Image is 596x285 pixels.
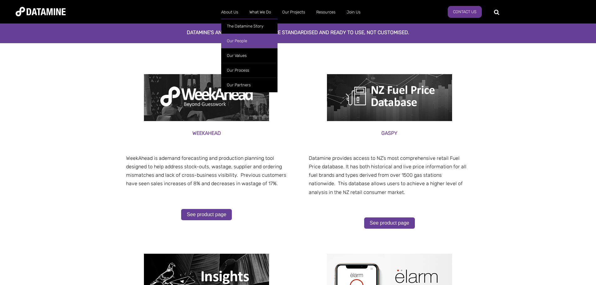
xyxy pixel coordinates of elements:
[144,74,269,121] img: weekahead product page2
[126,155,162,161] span: WeekAhead is a
[311,4,341,20] a: Resources
[120,30,476,35] h2: Datamine's analytical products are standardised and ready to use, not customised.
[126,144,155,150] span: our platform
[221,19,278,33] a: The Datamine Story
[244,4,277,20] a: What We Do
[221,63,278,78] a: Our Process
[341,4,366,20] a: Join Us
[327,74,452,121] img: NZ fuel price logo of petrol pump, Gaspy product page1
[16,7,66,16] img: Datamine
[221,78,278,92] a: Our Partners
[126,154,287,188] p: demand forecasting and production planning tool designed to help address stock-outs, wastage, sup...
[364,217,415,229] a: See product page
[309,129,470,137] h3: Gaspy
[221,48,278,63] a: Our Values
[221,33,278,48] a: Our People
[120,44,150,50] span: Product page
[277,4,311,20] a: Our Projects
[126,129,287,137] h3: Weekahead
[216,4,244,20] a: About Us
[181,209,232,220] a: See product page
[309,155,466,195] span: Datamine provides access to NZ’s most comprehensive retail Fuel Price database. It has both histo...
[448,6,482,18] a: Contact Us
